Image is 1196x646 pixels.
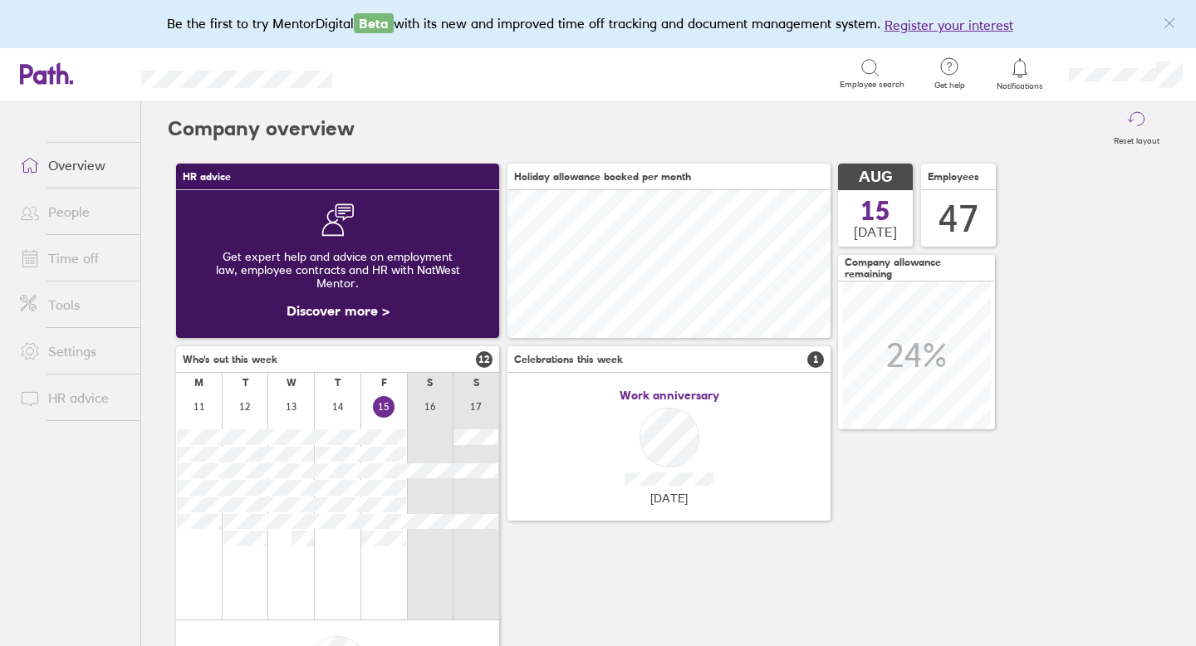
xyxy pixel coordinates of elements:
button: Reset layout [1104,102,1169,155]
div: Get expert help and advice on employment law, employee contracts and HR with NatWest Mentor. [189,237,486,303]
label: Reset layout [1104,131,1169,146]
div: M [194,377,203,389]
span: 15 [860,198,890,224]
a: HR advice [7,381,140,414]
div: Search [377,66,419,81]
span: [DATE] [650,492,688,505]
a: Time off [7,242,140,275]
div: S [473,377,479,389]
a: People [7,195,140,228]
span: [DATE] [854,224,897,239]
span: Get help [923,81,977,91]
span: AUG [859,169,892,186]
span: Employee search [840,80,904,90]
button: Register your interest [885,15,1013,35]
a: Discover more > [287,302,390,319]
span: Who's out this week [183,354,277,365]
span: Work anniversary [620,389,719,402]
a: Notifications [993,56,1047,91]
a: Tools [7,288,140,321]
span: Notifications [993,81,1047,91]
div: T [243,377,248,389]
span: Beta [354,13,394,33]
div: F [381,377,387,389]
a: Settings [7,335,140,368]
span: HR advice [183,171,231,183]
span: 12 [476,351,493,368]
span: Employees [928,171,979,183]
span: Company allowance remaining [845,257,988,280]
div: Be the first to try MentorDigital with its new and improved time off tracking and document manage... [167,13,1030,35]
span: 1 [807,351,824,368]
span: Holiday allowance booked per month [514,171,691,183]
div: T [335,377,341,389]
a: Overview [7,149,140,182]
h2: Company overview [168,102,355,155]
div: W [287,377,297,389]
div: S [427,377,433,389]
span: Celebrations this week [514,354,623,365]
div: 47 [939,198,978,240]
